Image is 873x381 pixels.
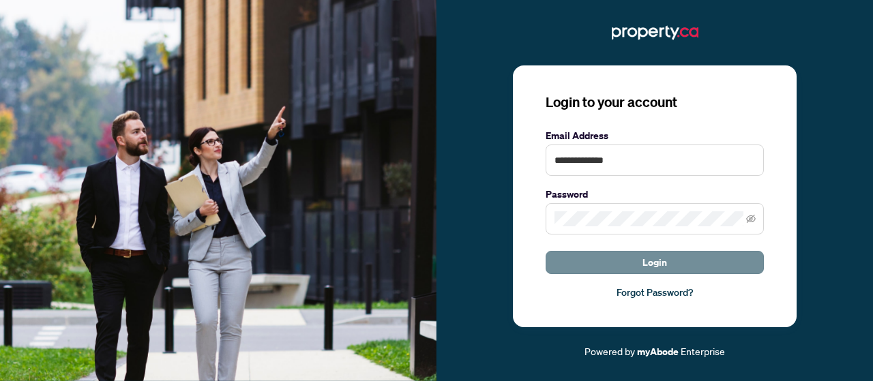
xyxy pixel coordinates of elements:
[585,345,635,357] span: Powered by
[546,251,764,274] button: Login
[746,214,756,224] span: eye-invisible
[546,187,764,202] label: Password
[546,93,764,112] h3: Login to your account
[642,252,667,273] span: Login
[681,345,725,357] span: Enterprise
[546,128,764,143] label: Email Address
[546,285,764,300] a: Forgot Password?
[637,344,679,359] a: myAbode
[612,22,698,44] img: ma-logo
